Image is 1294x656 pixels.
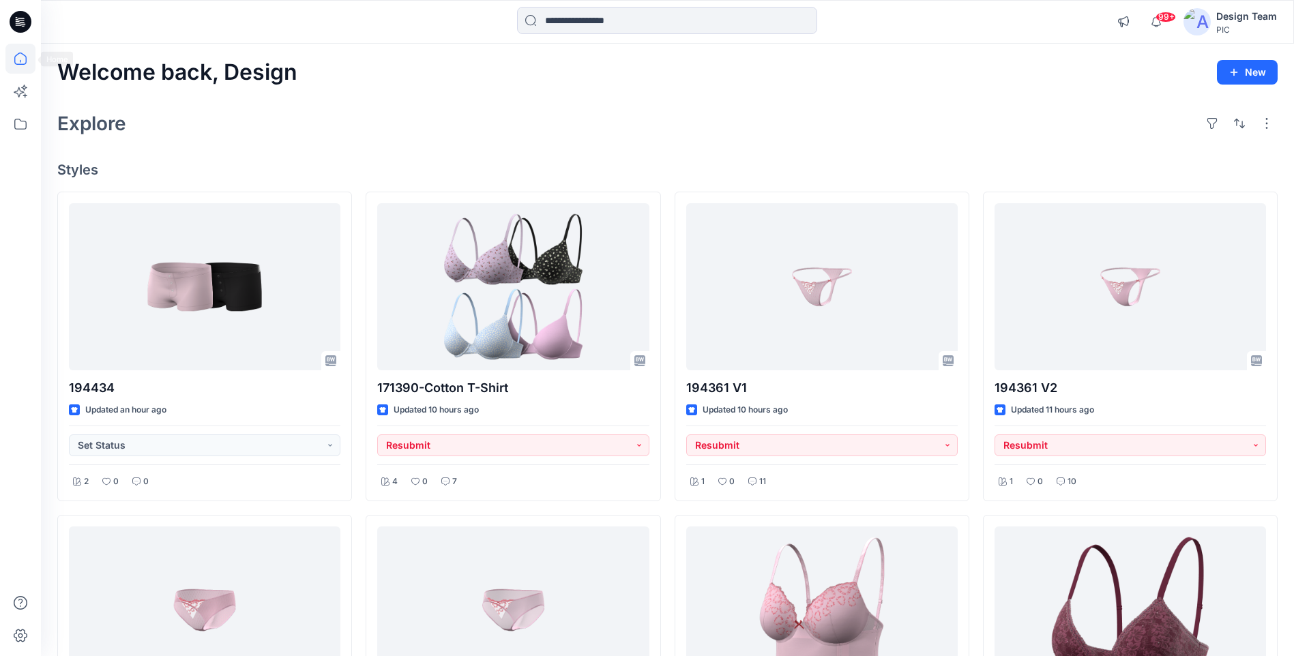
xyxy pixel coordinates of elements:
[57,113,126,134] h2: Explore
[1010,475,1013,489] p: 1
[1216,25,1277,35] div: PIC
[143,475,149,489] p: 0
[377,378,649,398] p: 171390-Cotton T-Shirt
[729,475,735,489] p: 0
[703,403,788,417] p: Updated 10 hours ago
[995,203,1266,370] a: 194361 V2
[701,475,705,489] p: 1
[995,378,1266,398] p: 194361 V2
[113,475,119,489] p: 0
[69,378,340,398] p: 194434
[394,403,479,417] p: Updated 10 hours ago
[686,203,958,370] a: 194361 V1
[1216,8,1277,25] div: Design Team
[57,162,1278,178] h4: Styles
[377,203,649,370] a: 171390-Cotton T-Shirt
[84,475,89,489] p: 2
[759,475,766,489] p: 11
[392,475,398,489] p: 4
[1038,475,1043,489] p: 0
[452,475,457,489] p: 7
[1156,12,1176,23] span: 99+
[1183,8,1211,35] img: avatar
[57,60,297,85] h2: Welcome back, Design
[686,378,958,398] p: 194361 V1
[422,475,428,489] p: 0
[1068,475,1076,489] p: 10
[1011,403,1094,417] p: Updated 11 hours ago
[69,203,340,370] a: 194434
[1217,60,1278,85] button: New
[85,403,166,417] p: Updated an hour ago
